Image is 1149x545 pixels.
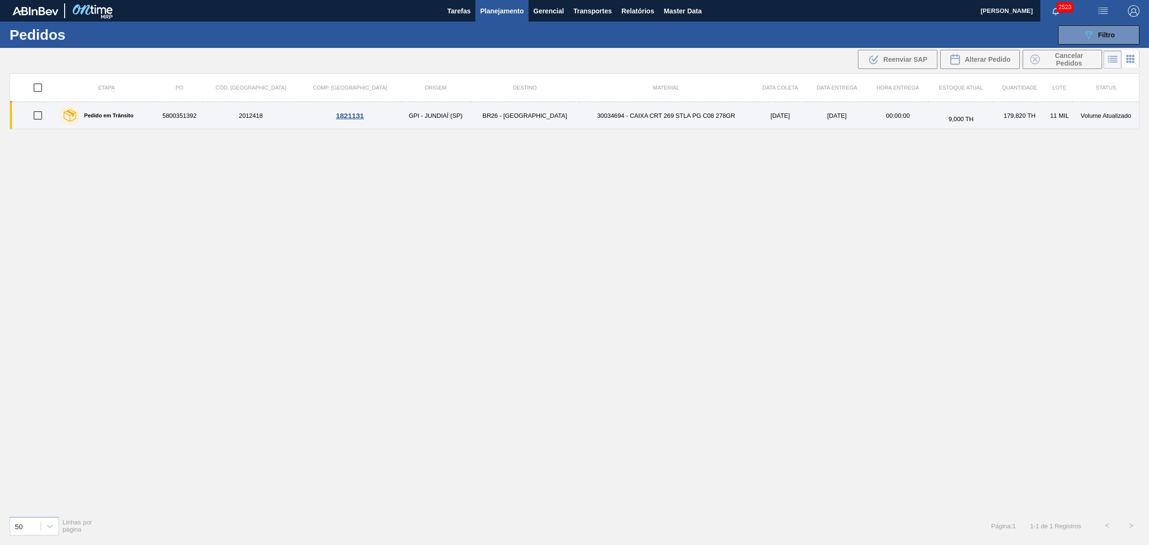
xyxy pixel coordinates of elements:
td: [DATE] [807,102,867,129]
div: Visão em Cards [1122,50,1139,68]
span: Data coleta [762,85,798,91]
span: Cód. [GEOGRAPHIC_DATA] [215,85,286,91]
div: 1821131 [301,112,399,120]
td: BR26 - [GEOGRAPHIC_DATA] [471,102,579,129]
div: Reenviar SAP [858,50,937,69]
span: Destino [513,85,537,91]
img: Logout [1128,5,1139,17]
td: 179,820 TH [993,102,1046,129]
span: Data entrega [817,85,857,91]
button: Filtro [1058,25,1139,45]
td: 30034694 - CAIXA CRT 269 STLA PG C08 278GR [579,102,753,129]
td: 5800351392 [157,102,203,129]
span: Planejamento [480,5,524,17]
span: 9,000 TH [948,115,973,123]
span: Cancelar Pedidos [1044,52,1094,67]
td: 00:00:00 [867,102,929,129]
h1: Pedidos [10,29,158,40]
span: 1 - 1 de 1 Registros [1030,522,1081,530]
span: Hora Entrega [877,85,919,91]
span: Alterar Pedido [965,56,1011,63]
button: Notificações [1040,4,1071,18]
td: GPI - JUNDIAÍ (SP) [401,102,471,129]
span: Status [1096,85,1116,91]
span: Relatórios [621,5,654,17]
span: Estoque atual [939,85,983,91]
span: PO [176,85,183,91]
img: TNhmsLtSVTkK8tSr43FrP2fwEKptu5GPRR3wAAAABJRU5ErkJggg== [12,7,58,15]
span: Origem [425,85,446,91]
span: Comp. [GEOGRAPHIC_DATA] [313,85,387,91]
span: Gerencial [533,5,564,17]
span: Lote [1052,85,1066,91]
span: Quantidade [1002,85,1037,91]
span: Material [653,85,679,91]
span: Linhas por página [63,519,92,533]
td: Volume Atualizado [1073,102,1139,129]
button: < [1095,514,1119,538]
span: 2523 [1057,2,1073,12]
button: Cancelar Pedidos [1023,50,1102,69]
div: Alterar Pedido [940,50,1020,69]
span: Reenviar SAP [883,56,927,63]
div: Cancelar Pedidos em Massa [1023,50,1102,69]
span: Etapa [98,85,115,91]
td: 2012418 [203,102,299,129]
a: Pedido em Trânsito58003513922012418GPI - JUNDIAÍ (SP)BR26 - [GEOGRAPHIC_DATA]30034694 - CAIXA CRT... [10,102,1139,129]
img: userActions [1097,5,1109,17]
div: 50 [15,522,23,530]
td: 11 MIL [1046,102,1073,129]
div: Visão em Lista [1104,50,1122,68]
label: Pedido em Trânsito [79,113,134,118]
span: Filtro [1098,31,1115,39]
span: Master Data [664,5,701,17]
td: [DATE] [754,102,807,129]
span: Transportes [574,5,612,17]
span: Tarefas [447,5,471,17]
button: > [1119,514,1143,538]
span: Página : 1 [991,522,1015,530]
